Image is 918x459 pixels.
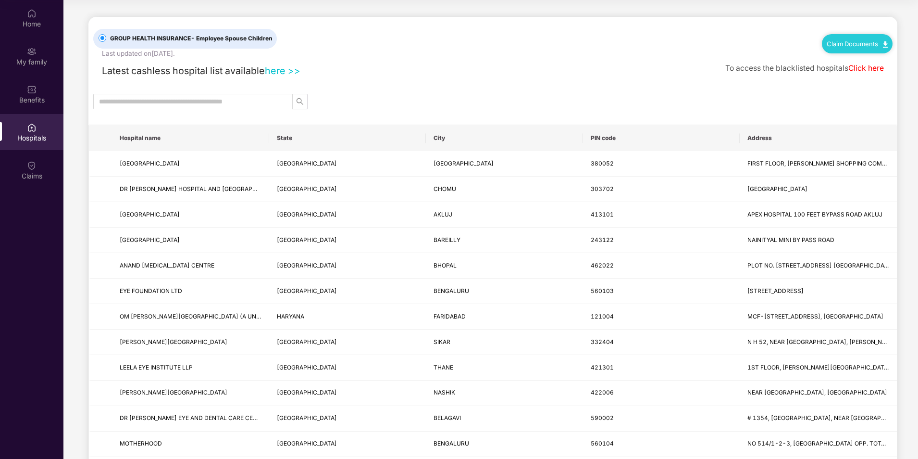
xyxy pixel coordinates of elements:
a: Claim Documents [827,40,888,48]
td: LEELA EYE INSTITUTE LLP [112,355,269,381]
td: KARNATAKA [269,406,426,432]
span: [GEOGRAPHIC_DATA] [277,262,337,269]
span: NAINITYAL MINI BY PASS ROAD [747,236,834,243]
span: [GEOGRAPHIC_DATA] [277,160,337,167]
span: [GEOGRAPHIC_DATA] [120,211,180,218]
span: [GEOGRAPHIC_DATA] [277,236,337,243]
td: MADHYA PRADESH [269,253,426,279]
span: FIRST FLOOR, [PERSON_NAME] SHOPPING COMPLEX [747,160,896,167]
span: To access the blacklisted hospitals [725,64,848,73]
span: THANE [434,364,453,371]
img: svg+xml;base64,PHN2ZyBpZD0iSG9zcGl0YWxzIiB4bWxucz0iaHR0cDovL3d3dy53My5vcmcvMjAwMC9zdmciIHdpZHRoPS... [27,123,37,132]
td: KARNATAKA [269,432,426,457]
div: Last updated on [DATE] . [102,49,175,59]
span: HARYANA [277,313,304,320]
td: MAHARASHTRA [269,355,426,381]
td: GUJARAT [269,151,426,177]
td: NASHIK [426,381,583,406]
td: DR BAGEWADIS EYE AND DENTAL CARE CENTRE [112,406,269,432]
span: [GEOGRAPHIC_DATA] [747,185,807,192]
img: svg+xml;base64,PHN2ZyBpZD0iSG9tZSIgeG1sbnM9Imh0dHA6Ly93d3cudzMub3JnLzIwMDAvc3ZnIiB3aWR0aD0iMjAiIG... [27,9,37,18]
span: [GEOGRAPHIC_DATA] [277,287,337,294]
td: OM SIDDHI VINAYAK HOSPITAL (A UNIT OF RISHON GLOBAL HEALTHCARE PRIVATE LIMITED) [112,304,269,330]
span: Address [747,134,889,142]
span: [PERSON_NAME][GEOGRAPHIC_DATA] [120,389,227,396]
span: [GEOGRAPHIC_DATA] [120,160,180,167]
span: GROUP HEALTH INSURANCE [106,34,276,43]
td: NAINITYAL MINI BY PASS ROAD [740,228,897,253]
td: THANE [426,355,583,381]
td: MOTHERHOOD [112,432,269,457]
span: 303702 [591,185,614,192]
td: NEAR VASCON IT PARK, SANT SAWATA MALI MARG [740,381,897,406]
th: Hospital name [112,125,269,151]
td: RAJASTHAN [269,330,426,355]
td: MAHARASHTRA [269,202,426,228]
img: svg+xml;base64,PHN2ZyB4bWxucz0iaHR0cDovL3d3dy53My5vcmcvMjAwMC9zdmciIHdpZHRoPSIxMC40IiBoZWlnaHQ9Ij... [883,41,888,48]
td: MCF-8280, MAIN SOHNA ROAD, NEAR CANARA BANK, FARIDABAD-121004, HARYANA [740,304,897,330]
span: 380052 [591,160,614,167]
img: svg+xml;base64,PHN2ZyBpZD0iQmVuZWZpdHMiIHhtbG5zPSJodHRwOi8vd3d3LnczLm9yZy8yMDAwL3N2ZyIgd2lkdGg9Ij... [27,85,37,94]
span: [GEOGRAPHIC_DATA] [434,160,494,167]
span: Hospital name [120,134,261,142]
td: BHOPAL [426,253,583,279]
span: DR [PERSON_NAME] EYE AND DENTAL CARE CENTRE [120,414,268,421]
span: - Employee Spouse Children [191,35,273,42]
span: 243122 [591,236,614,243]
td: SHRINIWAS HOSPITAL [112,381,269,406]
td: RANE HOSPITAL [112,202,269,228]
td: BENGALURU [426,279,583,304]
span: 413101 [591,211,614,218]
span: 462022 [591,262,614,269]
span: 422006 [591,389,614,396]
img: svg+xml;base64,PHN2ZyBpZD0iQ2xhaW0iIHhtbG5zPSJodHRwOi8vd3d3LnczLm9yZy8yMDAwL3N2ZyIgd2lkdGg9IjIwIi... [27,161,37,170]
a: Click here [848,64,884,73]
span: [STREET_ADDRESS] [747,287,804,294]
td: SIKAR [426,330,583,355]
span: [GEOGRAPHIC_DATA] [277,440,337,447]
td: BELAGAVI [426,406,583,432]
span: BHOPAL [434,262,457,269]
span: BENGALURU [434,287,469,294]
td: 1ST FLOOR, PATEL PLAZA, MURBAD ROAD, NEAR AJIT SCAN CENTRE, KALYAN(W) [740,355,897,381]
span: 590002 [591,414,614,421]
span: SIKAR [434,338,450,345]
td: GANESH VIHAR COLONY [740,177,897,202]
td: ADITYA EYE HOSPITAL [112,151,269,177]
td: UTTAR PRADESH [269,228,426,253]
td: ANAND JOINT REPLACEMENT CENTRE [112,253,269,279]
td: APEX HOSPITAL 100 FEET BYPASS ROAD AKLUJ [740,202,897,228]
span: 332404 [591,338,614,345]
td: BENGALURU [426,432,583,457]
td: BAREILLY [426,228,583,253]
span: APEX HOSPITAL 100 FEET BYPASS ROAD AKLUJ [747,211,882,218]
td: 79/5, OUTER RING ROAD, BELLANDUR [740,279,897,304]
span: 560103 [591,287,614,294]
td: AHMEDABAD [426,151,583,177]
td: N H 52, NEAR MATH MANDIR, REENGUS, DISTT SIKAR [740,330,897,355]
span: BAREILLY [434,236,460,243]
span: [GEOGRAPHIC_DATA] [277,185,337,192]
span: [GEOGRAPHIC_DATA] [120,236,180,243]
span: [GEOGRAPHIC_DATA] [277,338,337,345]
th: PIN code [583,125,740,151]
span: MCF-[STREET_ADDRESS], [GEOGRAPHIC_DATA] [747,313,883,320]
span: CHOMU [434,185,456,192]
th: State [269,125,426,151]
span: DR [PERSON_NAME] HOSPITAL AND [GEOGRAPHIC_DATA] [120,185,282,192]
td: EYE FOUNDATION LTD [112,279,269,304]
span: Latest cashless hospital list available [102,65,265,76]
span: [GEOGRAPHIC_DATA] [277,364,337,371]
img: svg+xml;base64,PHN2ZyB3aWR0aD0iMjAiIGhlaWdodD0iMjAiIHZpZXdCb3g9IjAgMCAyMCAyMCIgZmlsbD0ibm9uZSIgeG... [27,47,37,56]
td: CHOMU [426,177,583,202]
span: FARIDABAD [434,313,466,320]
span: [GEOGRAPHIC_DATA] [277,389,337,396]
span: 421301 [591,364,614,371]
a: here >> [265,65,300,76]
td: FIRST FLOOR, SURYADEEP TOWERS SHOPPING COMPLEX [740,151,897,177]
span: [GEOGRAPHIC_DATA] [277,414,337,421]
span: LEELA EYE INSTITUTE LLP [120,364,193,371]
span: NASHIK [434,389,455,396]
button: search [292,94,308,109]
span: 560104 [591,440,614,447]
